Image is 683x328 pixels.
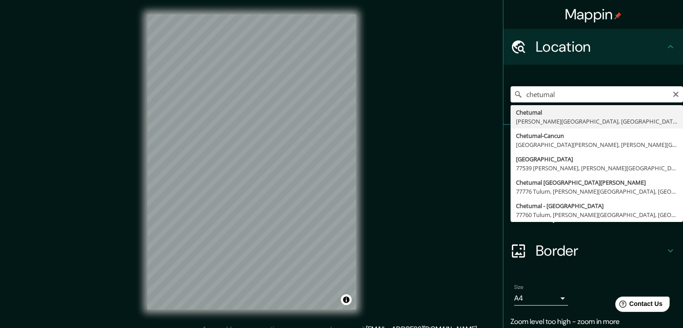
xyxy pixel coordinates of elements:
[514,284,524,291] label: Size
[516,131,678,140] div: Chetumal-Cancun
[536,38,665,56] h4: Location
[516,140,678,149] div: [GEOGRAPHIC_DATA][PERSON_NAME], [PERSON_NAME][GEOGRAPHIC_DATA], [GEOGRAPHIC_DATA]
[536,242,665,260] h4: Border
[516,155,678,164] div: [GEOGRAPHIC_DATA]
[516,164,678,173] div: 77539 [PERSON_NAME], [PERSON_NAME][GEOGRAPHIC_DATA], [GEOGRAPHIC_DATA]
[511,316,676,327] p: Zoom level too high - zoom in more
[516,117,678,126] div: [PERSON_NAME][GEOGRAPHIC_DATA], [GEOGRAPHIC_DATA]
[516,178,678,187] div: Chetumal [GEOGRAPHIC_DATA][PERSON_NAME]
[516,210,678,219] div: 77760 Tulum, [PERSON_NAME][GEOGRAPHIC_DATA], [GEOGRAPHIC_DATA]
[341,294,352,305] button: Toggle attribution
[565,5,622,23] h4: Mappin
[516,108,678,117] div: Chetumal
[503,29,683,65] div: Location
[514,291,568,306] div: A4
[503,233,683,269] div: Border
[503,197,683,233] div: Layout
[516,187,678,196] div: 77776 Tulum, [PERSON_NAME][GEOGRAPHIC_DATA], [GEOGRAPHIC_DATA]
[614,12,621,19] img: pin-icon.png
[503,161,683,197] div: Style
[603,293,673,318] iframe: Help widget launcher
[503,125,683,161] div: Pins
[511,86,683,102] input: Pick your city or area
[672,89,679,98] button: Clear
[536,206,665,224] h4: Layout
[147,14,356,310] canvas: Map
[516,201,678,210] div: Chetumal - [GEOGRAPHIC_DATA]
